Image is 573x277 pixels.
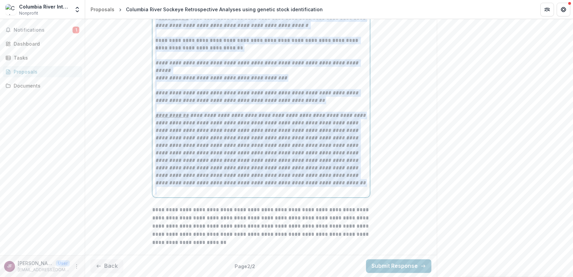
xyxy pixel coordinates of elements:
a: Proposals [88,4,117,14]
div: Proposals [14,68,77,75]
button: Open entity switcher [73,3,82,16]
div: Columbia River Sockeye Retrospective Analyses using genetic stock identification [126,6,323,13]
span: Nonprofit [19,10,38,16]
a: Proposals [3,66,82,77]
nav: breadcrumb [88,4,325,14]
a: Tasks [3,52,82,63]
button: Partners [540,3,554,16]
button: Back [91,259,123,273]
button: More [73,262,81,271]
div: Tasks [14,54,77,61]
a: Documents [3,80,82,91]
a: Dashboard [3,38,82,49]
div: Jeff Fryer [7,264,12,268]
div: Documents [14,82,77,89]
p: Page 2 / 2 [235,263,255,270]
p: User [56,260,70,266]
p: [EMAIL_ADDRESS][DOMAIN_NAME] [18,267,70,273]
div: Dashboard [14,40,77,47]
img: Columbia River Inter-Tribal Fish Commission (Portland) [5,4,16,15]
button: Submit Response [366,259,431,273]
button: Notifications1 [3,25,82,35]
div: Columbia River Inter-Tribal Fish Commission ([GEOGRAPHIC_DATA]) [19,3,70,10]
span: Notifications [14,27,73,33]
span: 1 [73,27,79,33]
button: Get Help [557,3,570,16]
p: [PERSON_NAME] [18,260,53,267]
div: Proposals [91,6,114,13]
